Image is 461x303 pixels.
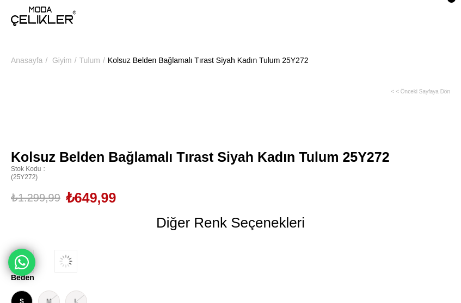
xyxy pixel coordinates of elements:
a: Giyim [52,33,72,88]
span: ₺1.299,99 [11,190,60,206]
span: Stok Kodu [11,165,450,173]
span: Beden [11,273,450,282]
span: Kolsuz Belden Bağlamalı Tırast Siyah Kadın Tulum 25Y272 [11,149,450,165]
img: Kolsuz Belden Bağlamalı Tırast Taş Kadın Tulum 25Y272 [54,250,77,273]
img: logo [11,7,76,26]
a: < < Önceki Sayfaya Dön [391,88,450,95]
li: > [11,33,50,88]
img: Kolsuz Belden Bağlamalı Tırast Kahve Kadın Tulum 25Y272 [11,250,34,273]
span: ₺649,99 [66,190,116,206]
li: > [52,33,79,88]
li: > [79,33,108,88]
a: Anasayfa [11,33,42,88]
span: (25Y272) [11,165,450,181]
a: Tulum [79,33,100,88]
span: Diğer Renk Seçenekleri [156,214,305,231]
a: Kolsuz Belden Bağlamalı Tırast Siyah Kadın Tulum 25Y272 [108,33,309,88]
